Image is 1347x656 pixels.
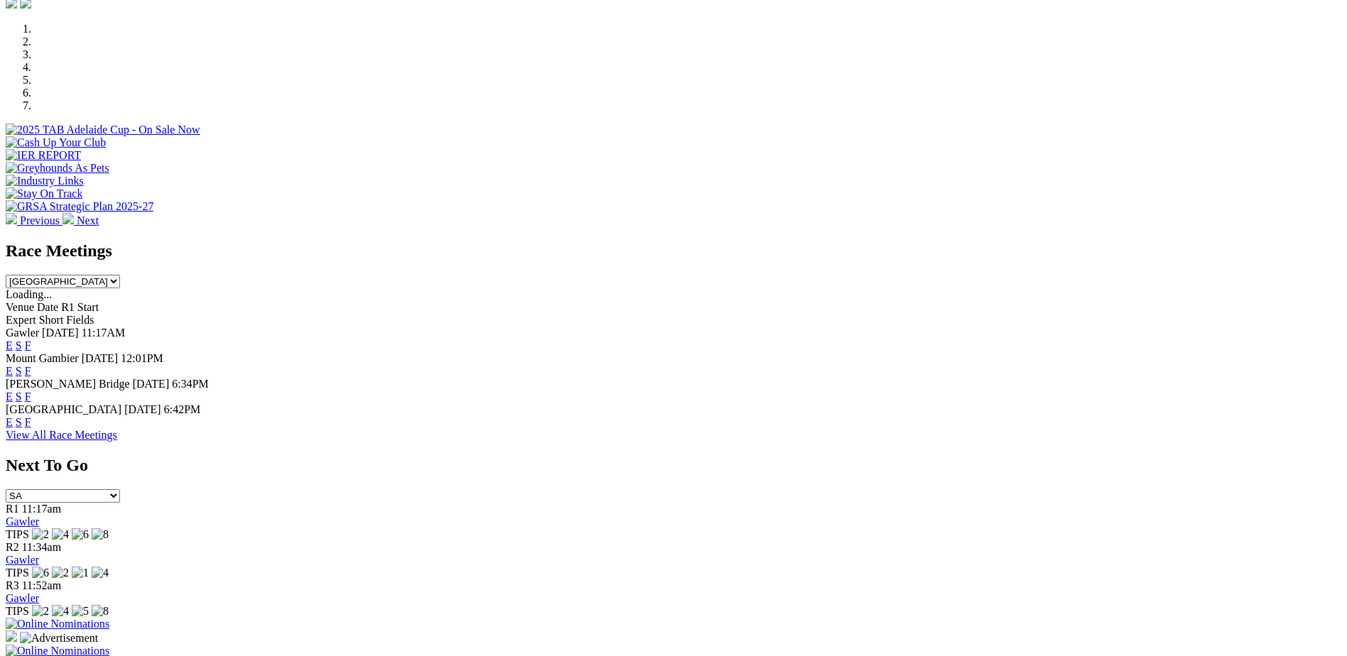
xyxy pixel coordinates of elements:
a: S [16,390,22,403]
a: Gawler [6,554,39,566]
span: Loading... [6,288,52,300]
img: 2 [32,528,49,541]
span: R2 [6,541,19,553]
span: Short [39,314,64,326]
img: 4 [52,605,69,618]
a: View All Race Meetings [6,429,117,441]
img: Advertisement [20,632,98,645]
a: Gawler [6,515,39,527]
img: 2 [52,567,69,579]
a: Next [62,214,99,226]
span: Venue [6,301,34,313]
img: Industry Links [6,175,84,187]
span: TIPS [6,605,29,617]
img: 2025 TAB Adelaide Cup - On Sale Now [6,124,200,136]
img: 2 [32,605,49,618]
img: 1 [72,567,89,579]
span: [GEOGRAPHIC_DATA] [6,403,121,415]
span: Expert [6,314,36,326]
h2: Race Meetings [6,241,1341,261]
a: S [16,365,22,377]
a: E [6,416,13,428]
span: 11:17AM [82,327,126,339]
span: Fields [66,314,94,326]
a: E [6,390,13,403]
span: Previous [20,214,60,226]
span: 11:34am [22,541,61,553]
span: 6:42PM [164,403,201,415]
span: [DATE] [124,403,161,415]
a: E [6,339,13,351]
img: 6 [32,567,49,579]
img: Online Nominations [6,618,109,630]
a: F [25,390,31,403]
a: Gawler [6,592,39,604]
span: Date [37,301,58,313]
img: 8 [92,605,109,618]
span: [DATE] [42,327,79,339]
a: E [6,365,13,377]
h2: Next To Go [6,456,1341,475]
a: S [16,339,22,351]
a: F [25,365,31,377]
img: GRSA Strategic Plan 2025-27 [6,200,153,213]
span: Mount Gambier [6,352,79,364]
img: 5 [72,605,89,618]
a: S [16,416,22,428]
a: F [25,416,31,428]
span: R1 [6,503,19,515]
span: 6:34PM [172,378,209,390]
span: 11:17am [22,503,61,515]
span: R3 [6,579,19,591]
span: [DATE] [133,378,170,390]
span: R1 Start [61,301,99,313]
img: IER REPORT [6,149,81,162]
a: Previous [6,214,62,226]
span: TIPS [6,567,29,579]
img: Cash Up Your Club [6,136,106,149]
img: 15187_Greyhounds_GreysPlayCentral_Resize_SA_WebsiteBanner_300x115_2025.jpg [6,630,17,642]
img: chevron-right-pager-white.svg [62,213,74,224]
a: F [25,339,31,351]
img: 6 [72,528,89,541]
span: 11:52am [22,579,61,591]
span: Gawler [6,327,39,339]
img: 4 [92,567,109,579]
span: Next [77,214,99,226]
img: Greyhounds As Pets [6,162,109,175]
span: [DATE] [82,352,119,364]
img: 4 [52,528,69,541]
img: Stay On Track [6,187,82,200]
img: 8 [92,528,109,541]
img: chevron-left-pager-white.svg [6,213,17,224]
span: [PERSON_NAME] Bridge [6,378,130,390]
span: 12:01PM [121,352,163,364]
span: TIPS [6,528,29,540]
